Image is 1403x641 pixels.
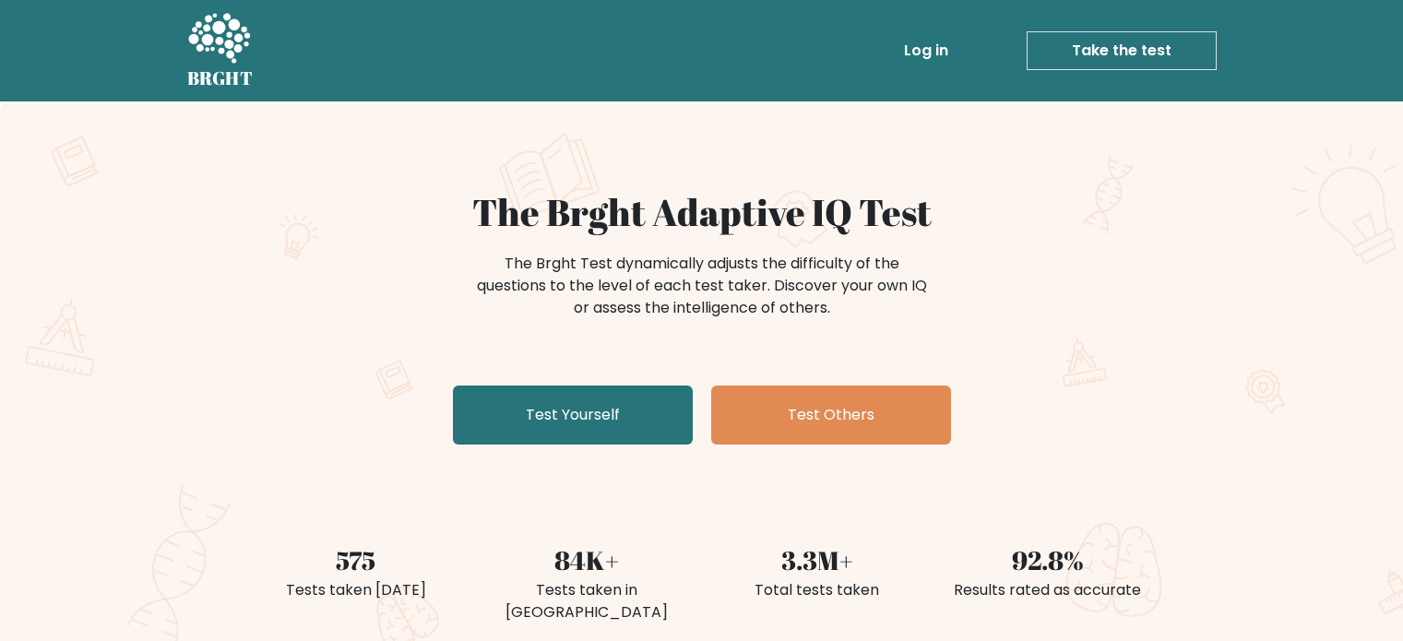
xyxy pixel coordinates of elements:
a: Test Yourself [453,386,693,445]
div: 84K+ [482,540,691,579]
a: Log in [897,32,956,69]
div: Results rated as accurate [944,579,1152,601]
div: Tests taken in [GEOGRAPHIC_DATA] [482,579,691,623]
h5: BRGHT [187,67,254,89]
div: 92.8% [944,540,1152,579]
div: Tests taken [DATE] [252,579,460,601]
div: The Brght Test dynamically adjusts the difficulty of the questions to the level of each test take... [471,253,933,319]
a: BRGHT [187,7,254,94]
a: Take the test [1027,31,1217,70]
a: Test Others [711,386,951,445]
div: Total tests taken [713,579,921,601]
div: 575 [252,540,460,579]
h1: The Brght Adaptive IQ Test [252,190,1152,234]
div: 3.3M+ [713,540,921,579]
